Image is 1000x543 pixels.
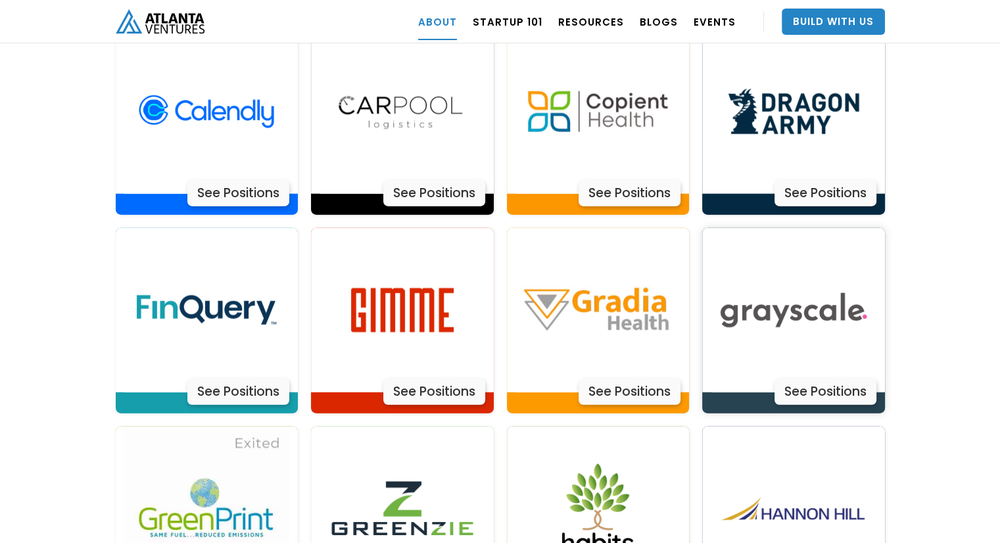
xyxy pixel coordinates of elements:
[383,180,485,206] div: See Positions
[507,30,690,215] a: Actively LearnSee Positions
[383,379,485,405] div: See Positions
[579,379,680,405] div: See Positions
[473,3,542,40] a: Startup 101
[782,9,885,35] a: Build With Us
[124,228,289,392] img: Actively Learn
[711,228,876,392] img: Actively Learn
[320,30,485,194] img: Actively Learn
[515,228,680,392] img: Actively Learn
[702,228,885,413] a: Actively LearnSee Positions
[579,180,680,206] div: See Positions
[116,228,298,413] a: Actively LearnSee Positions
[507,228,690,413] a: Actively LearnSee Positions
[116,30,298,215] a: Actively LearnSee Positions
[640,3,678,40] a: BLOGS
[187,379,289,405] div: See Positions
[320,228,485,392] img: Actively Learn
[702,30,885,215] a: Actively LearnSee Positions
[558,3,624,40] a: RESOURCES
[187,180,289,206] div: See Positions
[694,3,736,40] a: EVENTS
[774,180,876,206] div: See Positions
[418,3,457,40] a: ABOUT
[311,228,494,413] a: Actively LearnSee Positions
[711,30,876,194] img: Actively Learn
[774,379,876,405] div: See Positions
[515,30,680,194] img: Actively Learn
[124,30,289,194] img: Actively Learn
[311,30,494,215] a: Actively LearnSee Positions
